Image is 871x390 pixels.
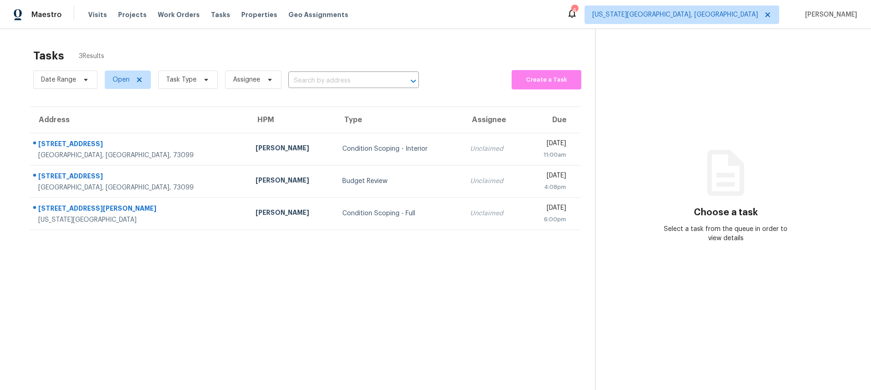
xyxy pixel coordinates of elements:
[256,176,328,187] div: [PERSON_NAME]
[407,75,420,88] button: Open
[158,10,200,19] span: Work Orders
[256,143,328,155] div: [PERSON_NAME]
[248,107,335,133] th: HPM
[531,139,566,150] div: [DATE]
[470,144,516,154] div: Unclaimed
[38,215,241,225] div: [US_STATE][GEOGRAPHIC_DATA]
[531,150,566,160] div: 11:00am
[661,225,791,243] div: Select a task from the queue in order to view details
[801,10,857,19] span: [PERSON_NAME]
[256,208,328,219] div: [PERSON_NAME]
[531,171,566,183] div: [DATE]
[512,70,581,89] button: Create a Task
[288,10,348,19] span: Geo Assignments
[694,208,758,217] h3: Choose a task
[335,107,462,133] th: Type
[113,75,130,84] span: Open
[531,203,566,215] div: [DATE]
[531,183,566,192] div: 4:08pm
[38,183,241,192] div: [GEOGRAPHIC_DATA], [GEOGRAPHIC_DATA], 73099
[88,10,107,19] span: Visits
[33,51,64,60] h2: Tasks
[516,75,577,85] span: Create a Task
[38,139,241,151] div: [STREET_ADDRESS]
[571,6,578,15] div: 4
[470,209,516,218] div: Unclaimed
[30,107,248,133] th: Address
[288,74,393,88] input: Search by address
[166,75,197,84] span: Task Type
[463,107,524,133] th: Assignee
[38,151,241,160] div: [GEOGRAPHIC_DATA], [GEOGRAPHIC_DATA], 73099
[233,75,260,84] span: Assignee
[41,75,76,84] span: Date Range
[31,10,62,19] span: Maestro
[470,177,516,186] div: Unclaimed
[79,52,104,61] span: 3 Results
[524,107,580,133] th: Due
[211,12,230,18] span: Tasks
[592,10,758,19] span: [US_STATE][GEOGRAPHIC_DATA], [GEOGRAPHIC_DATA]
[38,204,241,215] div: [STREET_ADDRESS][PERSON_NAME]
[342,209,455,218] div: Condition Scoping - Full
[38,171,241,183] div: [STREET_ADDRESS]
[342,144,455,154] div: Condition Scoping - Interior
[118,10,147,19] span: Projects
[531,215,566,224] div: 6:00pm
[241,10,277,19] span: Properties
[342,177,455,186] div: Budget Review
